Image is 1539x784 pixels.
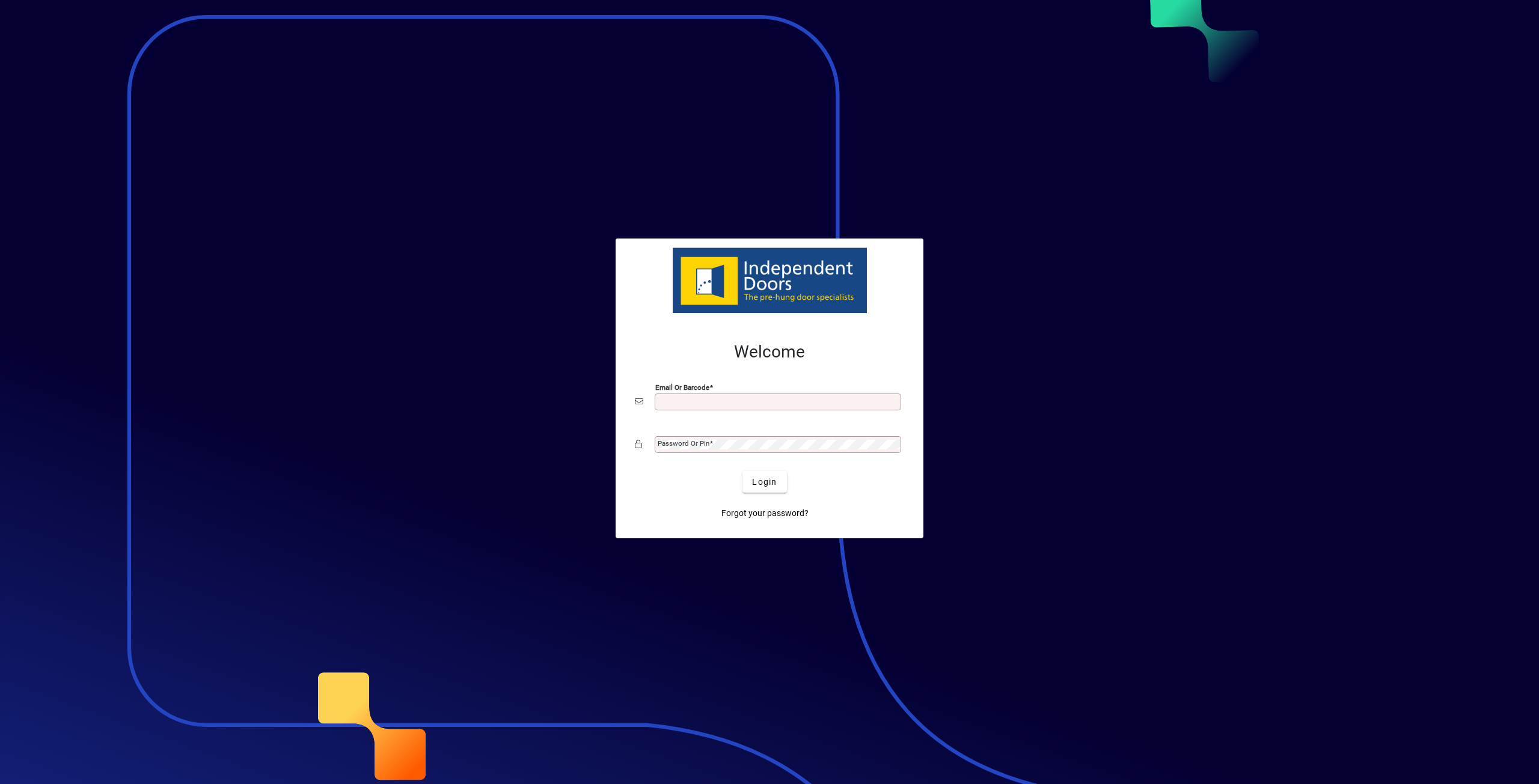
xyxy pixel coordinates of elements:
span: Forgot your password? [721,507,809,520]
h2: Welcome [635,342,904,362]
mat-label: Email or Barcode [655,383,709,392]
button: Login [742,471,786,493]
span: Login [752,476,777,488]
mat-label: Password or Pin [658,439,709,448]
a: Forgot your password? [717,502,813,524]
